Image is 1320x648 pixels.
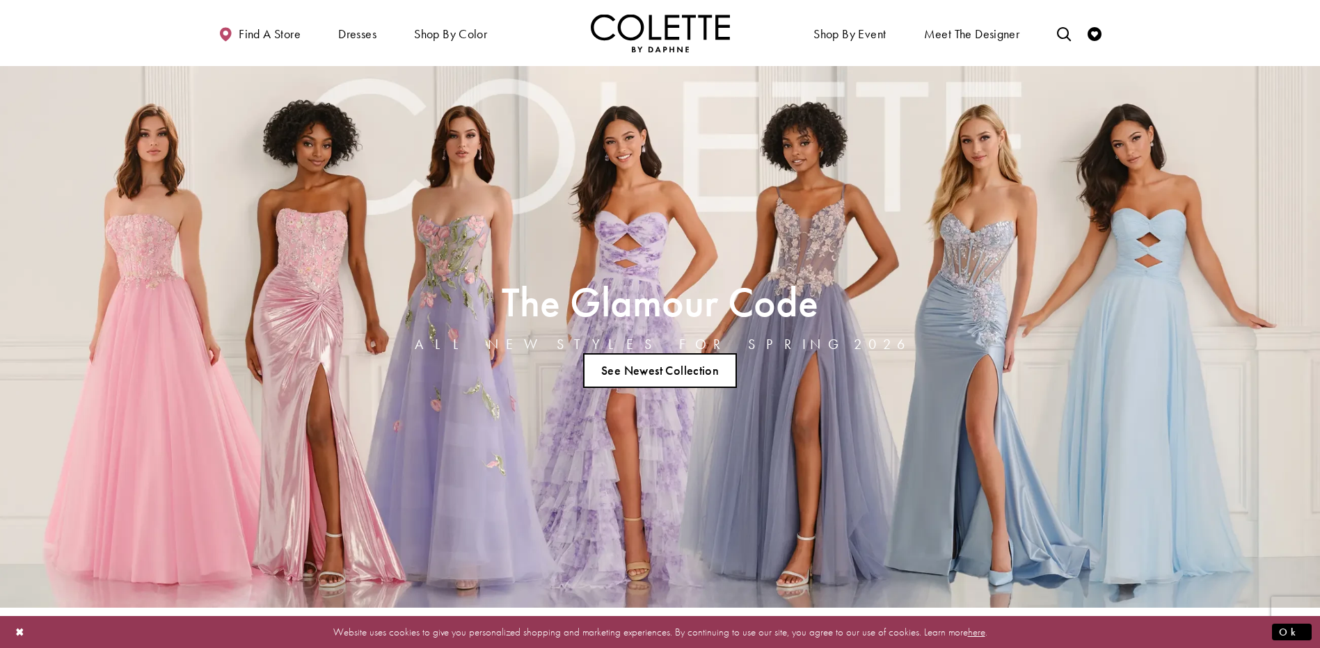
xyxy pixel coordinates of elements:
[924,27,1020,41] span: Meet the designer
[414,27,487,41] span: Shop by color
[1272,623,1312,640] button: Submit Dialog
[1053,14,1074,52] a: Toggle search
[411,348,910,394] ul: Slider Links
[338,27,376,41] span: Dresses
[591,14,730,52] img: Colette by Daphne
[1084,14,1105,52] a: Check Wishlist
[591,14,730,52] a: Visit Home Page
[415,283,906,321] h2: The Glamour Code
[813,27,886,41] span: Shop By Event
[100,622,1220,641] p: Website uses cookies to give you personalized shopping and marketing experiences. By continuing t...
[415,337,906,352] h4: ALL NEW STYLES FOR SPRING 2026
[810,14,889,52] span: Shop By Event
[239,27,301,41] span: Find a store
[583,353,738,388] a: See Newest Collection The Glamour Code ALL NEW STYLES FOR SPRING 2026
[335,14,380,52] span: Dresses
[8,619,32,644] button: Close Dialog
[411,14,491,52] span: Shop by color
[921,14,1024,52] a: Meet the designer
[215,14,304,52] a: Find a store
[968,624,985,638] a: here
